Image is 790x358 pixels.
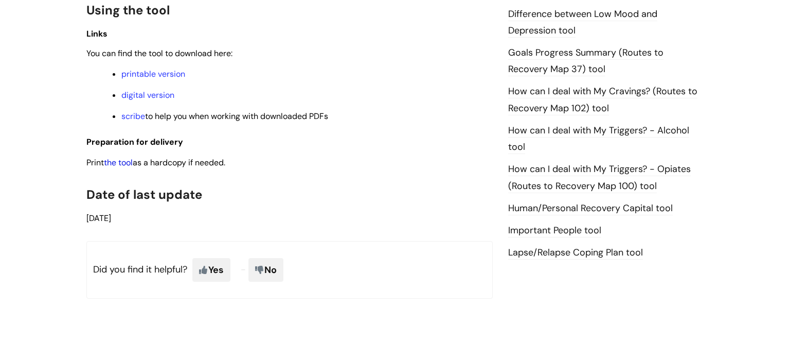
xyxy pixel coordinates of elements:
a: scribe [121,111,145,122]
span: to help you when working with downloaded PDFs [121,111,328,122]
a: printable version [121,69,185,79]
a: How can I deal with My Triggers? - Opiates (Routes to Recovery Map 100) tool [508,163,691,193]
span: Yes [192,258,230,282]
a: the tool [104,157,133,168]
span: Links [86,28,107,39]
span: [DATE] [86,213,111,224]
span: No [248,258,283,282]
span: Print as a hardcopy if needed. [86,157,225,168]
p: Did you find it helpful? [86,241,493,299]
a: Important People tool [508,224,601,237]
span: You can find the tool to download here: [86,48,232,59]
a: How can I deal with My Cravings? (Routes to Recovery Map 102) tool [508,85,697,115]
a: Lapse/Relapse Coping Plan tool [508,246,643,260]
span: Using the tool [86,2,170,18]
a: Difference between Low Mood and Depression tool [508,8,657,38]
span: Date of last update [86,186,202,202]
a: How can I deal with My Triggers? - Alcohol tool [508,124,689,154]
a: Goals Progress Summary (Routes to Recovery Map 37) tool [508,46,663,76]
span: Preparation for delivery [86,137,183,147]
a: Human/Personal Recovery Capital tool [508,202,673,215]
a: digital version [121,90,174,100]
